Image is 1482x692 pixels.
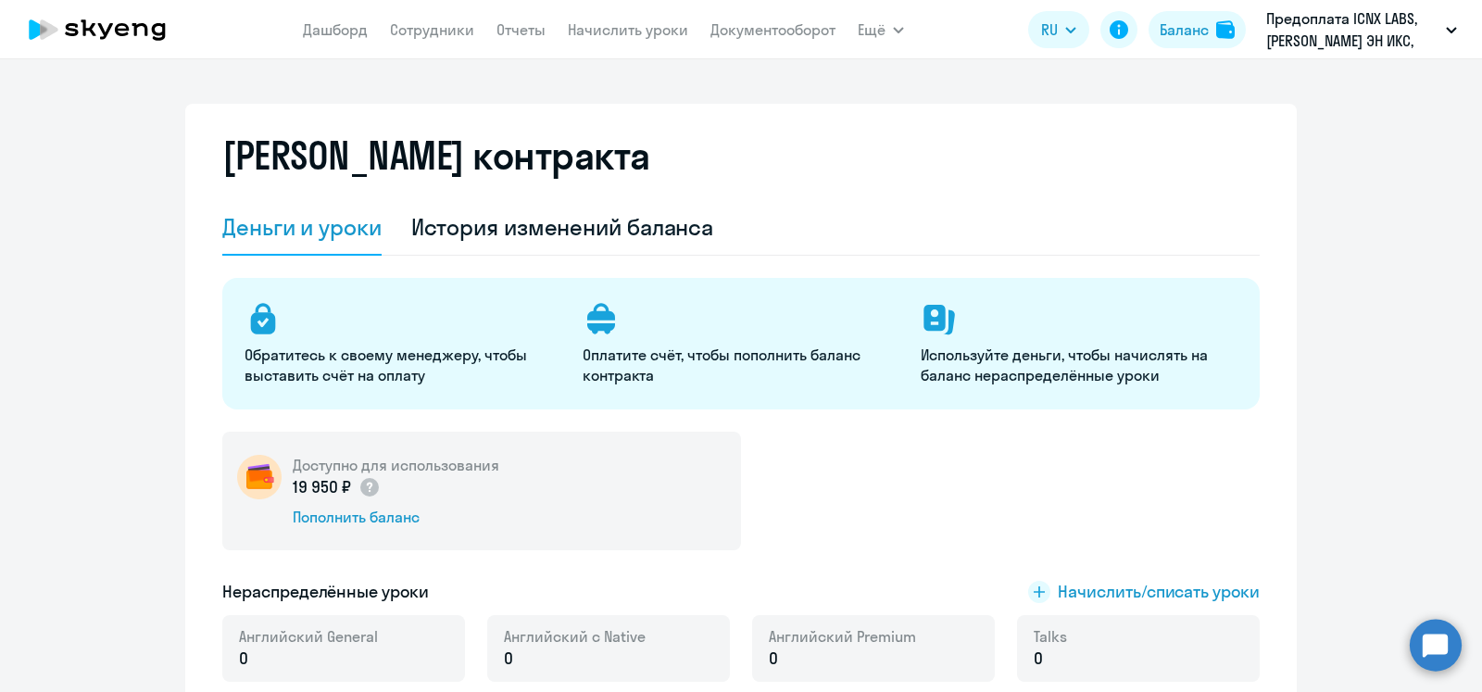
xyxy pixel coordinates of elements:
h2: [PERSON_NAME] контракта [222,133,650,178]
button: Ещё [858,11,904,48]
div: История изменений баланса [411,212,714,242]
button: Балансbalance [1149,11,1246,48]
div: Деньги и уроки [222,212,382,242]
div: Пополнить баланс [293,507,499,527]
div: Баланс [1160,19,1209,41]
img: balance [1216,20,1235,39]
p: Оплатите счёт, чтобы пополнить баланс контракта [583,345,898,385]
span: RU [1041,19,1058,41]
button: RU [1028,11,1089,48]
p: Предоплата ICNX LABS, [PERSON_NAME] ЭН ИКС, ООО [1266,7,1438,52]
span: 0 [769,647,778,671]
p: 19 950 ₽ [293,475,381,499]
span: 0 [1034,647,1043,671]
span: Ещё [858,19,885,41]
a: Сотрудники [390,20,474,39]
a: Начислить уроки [568,20,688,39]
h5: Доступно для использования [293,455,499,475]
img: wallet-circle.png [237,455,282,499]
p: Обратитесь к своему менеджеру, чтобы выставить счёт на оплату [245,345,560,385]
a: Документооборот [710,20,835,39]
span: Начислить/списать уроки [1058,580,1260,604]
h5: Нераспределённые уроки [222,580,429,604]
span: Английский с Native [504,626,646,647]
span: 0 [504,647,513,671]
span: 0 [239,647,248,671]
span: Talks [1034,626,1067,647]
button: Предоплата ICNX LABS, [PERSON_NAME] ЭН ИКС, ООО [1257,7,1466,52]
a: Дашборд [303,20,368,39]
p: Используйте деньги, чтобы начислять на баланс нераспределённые уроки [921,345,1237,385]
span: Английский Premium [769,626,916,647]
span: Английский General [239,626,378,647]
a: Отчеты [496,20,546,39]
